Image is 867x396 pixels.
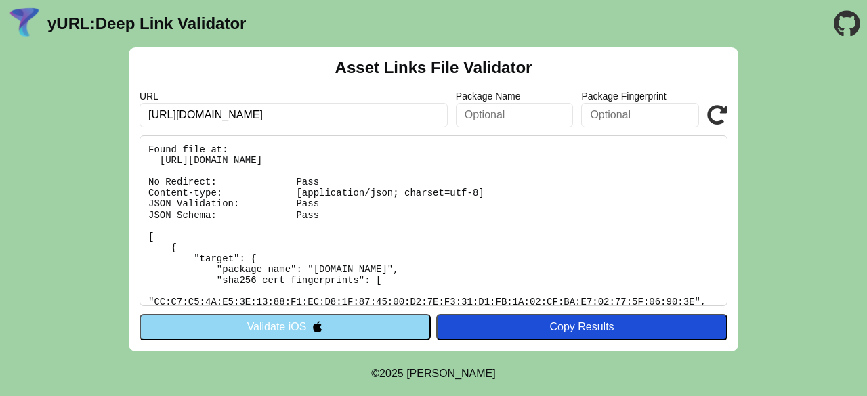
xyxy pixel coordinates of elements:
h2: Asset Links File Validator [335,58,532,77]
a: yURL:Deep Link Validator [47,14,246,33]
input: Optional [581,103,699,127]
footer: © [371,351,495,396]
span: 2025 [379,368,404,379]
label: URL [140,91,448,102]
div: Copy Results [443,321,721,333]
label: Package Name [456,91,574,102]
button: Validate iOS [140,314,431,340]
pre: Found file at: [URL][DOMAIN_NAME] No Redirect: Pass Content-type: [application/json; charset=utf-... [140,135,727,306]
input: Optional [456,103,574,127]
a: Michael Ibragimchayev's Personal Site [406,368,496,379]
img: yURL Logo [7,6,42,41]
input: Required [140,103,448,127]
button: Copy Results [436,314,727,340]
label: Package Fingerprint [581,91,699,102]
img: appleIcon.svg [312,321,323,332]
